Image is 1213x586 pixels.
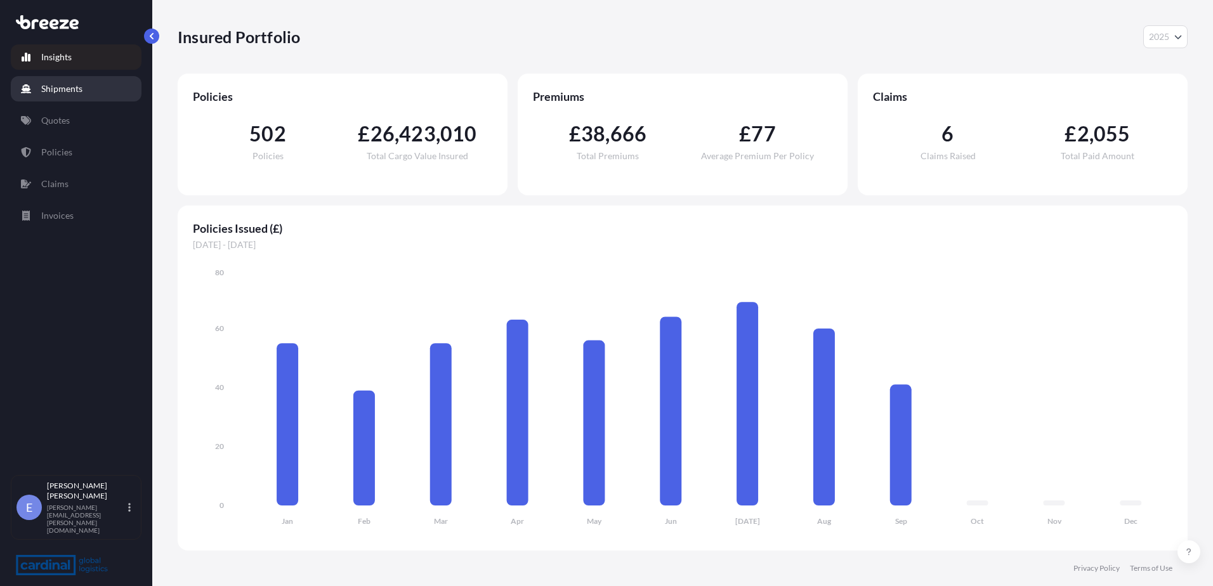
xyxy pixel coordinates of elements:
[252,152,284,160] span: Policies
[1077,124,1089,144] span: 2
[193,89,492,104] span: Policies
[440,124,477,144] span: 010
[11,140,141,165] a: Policies
[215,323,224,333] tspan: 60
[511,516,524,526] tspan: Apr
[41,51,72,63] p: Insights
[370,124,395,144] span: 26
[249,124,286,144] span: 502
[610,124,647,144] span: 666
[895,516,907,526] tspan: Sep
[215,441,224,451] tspan: 20
[739,124,751,144] span: £
[1130,563,1172,573] a: Terms of Use
[220,500,224,510] tspan: 0
[817,516,832,526] tspan: Aug
[193,238,1172,251] span: [DATE] - [DATE]
[11,203,141,228] a: Invoices
[941,124,954,144] span: 6
[367,152,468,160] span: Total Cargo Value Insured
[1047,516,1062,526] tspan: Nov
[751,124,775,144] span: 77
[41,114,70,127] p: Quotes
[282,516,293,526] tspan: Jan
[41,209,74,222] p: Invoices
[1124,516,1138,526] tspan: Dec
[358,516,370,526] tspan: Feb
[1065,124,1077,144] span: £
[11,76,141,101] a: Shipments
[16,555,108,575] img: organization-logo
[701,152,814,160] span: Average Premium Per Policy
[11,108,141,133] a: Quotes
[921,152,976,160] span: Claims Raised
[436,124,440,144] span: ,
[605,124,610,144] span: ,
[178,27,300,47] p: Insured Portfolio
[587,516,602,526] tspan: May
[47,481,126,501] p: [PERSON_NAME] [PERSON_NAME]
[395,124,399,144] span: ,
[1089,124,1094,144] span: ,
[11,171,141,197] a: Claims
[215,382,224,392] tspan: 40
[1143,25,1188,48] button: Year Selector
[533,89,832,104] span: Premiums
[215,268,224,277] tspan: 80
[971,516,984,526] tspan: Oct
[1073,563,1120,573] a: Privacy Policy
[1094,124,1131,144] span: 055
[399,124,436,144] span: 423
[193,221,1172,236] span: Policies Issued (£)
[665,516,677,526] tspan: Jun
[1149,30,1169,43] span: 2025
[41,82,82,95] p: Shipments
[47,504,126,534] p: [PERSON_NAME][EMAIL_ADDRESS][PERSON_NAME][DOMAIN_NAME]
[577,152,639,160] span: Total Premiums
[569,124,581,144] span: £
[581,124,605,144] span: 38
[358,124,370,144] span: £
[434,516,448,526] tspan: Mar
[41,178,69,190] p: Claims
[1061,152,1134,160] span: Total Paid Amount
[11,44,141,70] a: Insights
[873,89,1172,104] span: Claims
[735,516,760,526] tspan: [DATE]
[26,501,32,514] span: E
[41,146,72,159] p: Policies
